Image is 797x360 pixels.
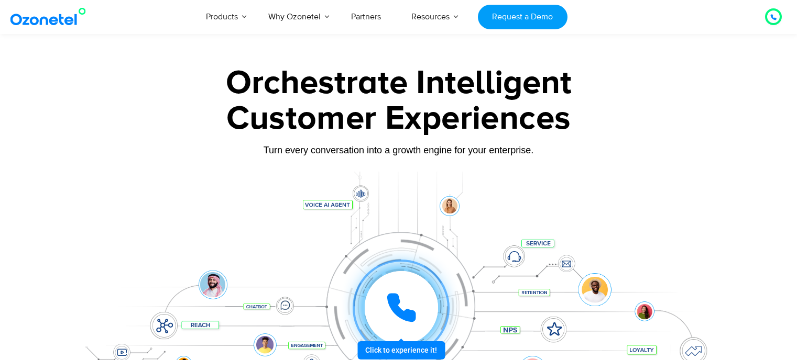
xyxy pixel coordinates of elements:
[478,5,567,29] a: Request a Demo
[71,94,726,144] div: Customer Experiences
[71,66,726,100] div: Orchestrate Intelligent
[71,144,726,156] div: Turn every conversation into a growth engine for your enterprise.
